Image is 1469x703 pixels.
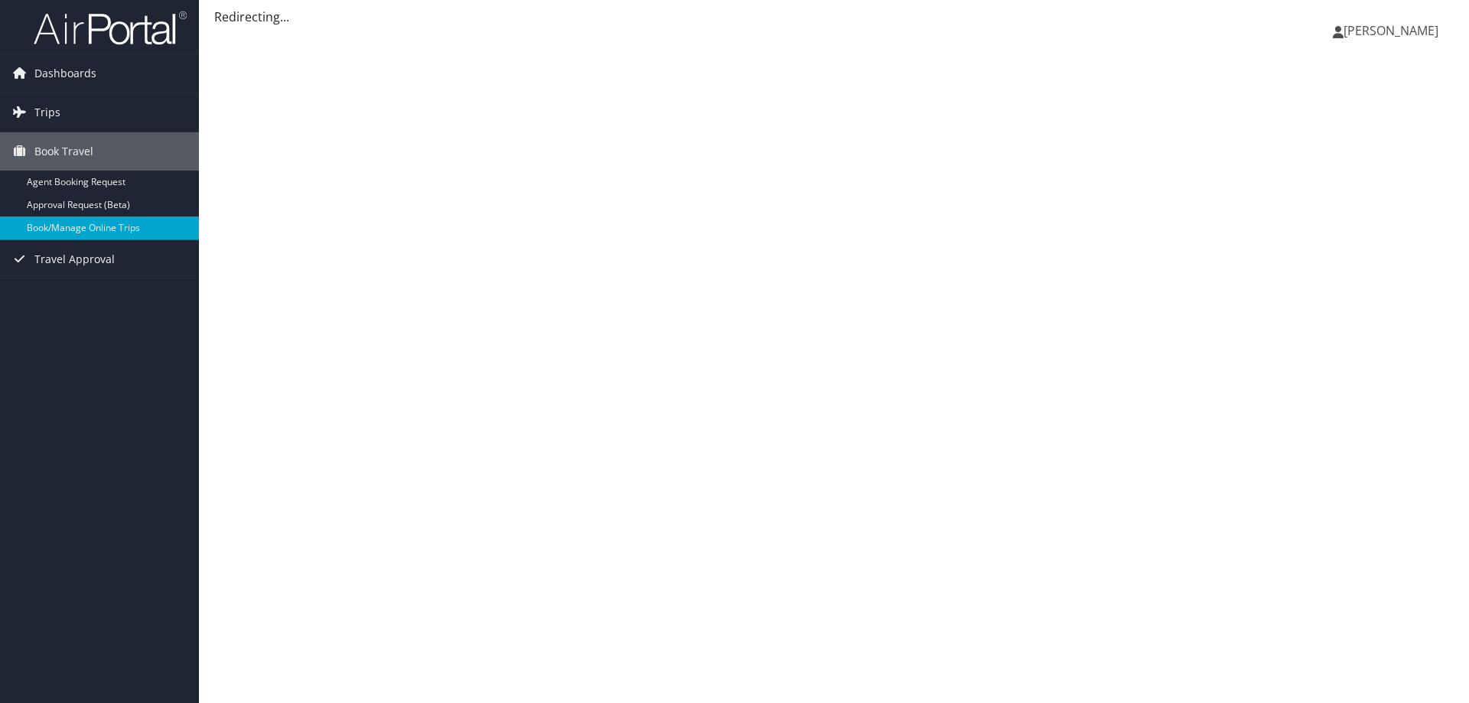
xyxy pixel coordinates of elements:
[34,54,96,93] span: Dashboards
[1333,8,1454,54] a: [PERSON_NAME]
[1344,22,1438,39] span: [PERSON_NAME]
[214,8,1454,26] div: Redirecting...
[34,93,60,132] span: Trips
[34,10,187,46] img: airportal-logo.png
[34,240,115,278] span: Travel Approval
[34,132,93,171] span: Book Travel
